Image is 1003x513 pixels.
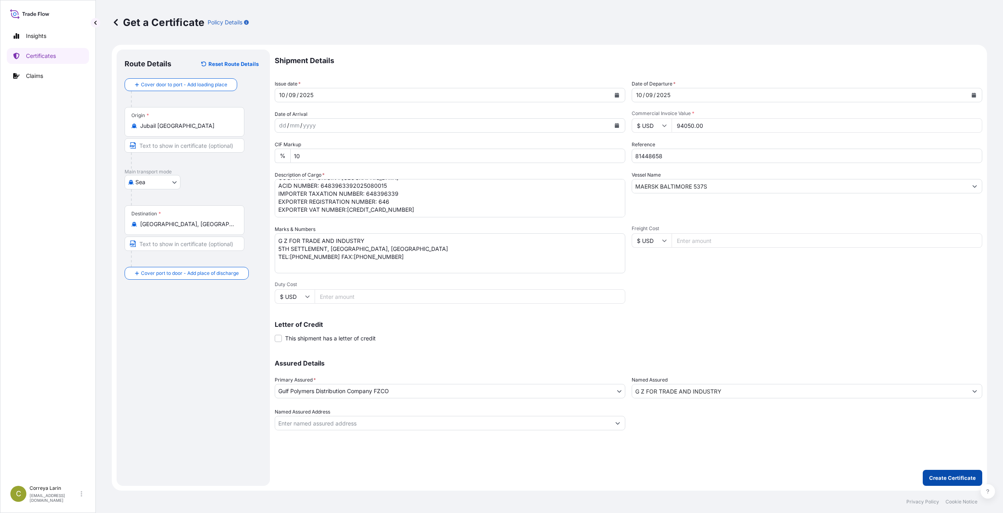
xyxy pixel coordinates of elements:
[632,179,967,193] input: Type to search vessel name or IMO
[611,119,623,132] button: Calendar
[131,112,149,119] div: Origin
[656,90,671,100] div: year,
[275,376,316,384] span: Primary Assured
[302,121,317,130] div: year,
[197,58,262,70] button: Reset Route Details
[278,387,389,395] span: Gulf Polymers Distribution Company FZCO
[967,89,980,101] button: Calendar
[275,416,611,430] input: Named Assured Address
[125,169,262,175] p: Main transport mode
[635,90,643,100] div: day,
[278,90,286,100] div: day,
[275,408,330,416] label: Named Assured Address
[645,90,654,100] div: month,
[125,237,244,251] input: Text to appear on certificate
[632,141,655,149] label: Reference
[275,171,325,179] label: Description of Cargo
[289,121,300,130] div: month,
[26,52,56,60] p: Certificates
[632,110,982,117] span: Commercial Invoice Value
[30,493,79,503] p: [EMAIL_ADDRESS][DOMAIN_NAME]
[300,121,302,130] div: /
[632,80,676,88] span: Date of Departure
[135,178,145,186] span: Sea
[275,225,315,233] label: Marks & Numbers
[275,141,301,149] label: CIF Markup
[290,149,625,163] input: Enter percentage between 0 and 10%
[7,28,89,44] a: Insights
[929,474,976,482] p: Create Certificate
[140,122,234,130] input: Origin
[141,81,227,89] span: Cover door to port - Add loading place
[125,175,180,189] button: Select transport
[654,90,656,100] div: /
[208,60,259,68] p: Reset Route Details
[141,269,239,277] span: Cover port to door - Add place of discharge
[275,149,290,163] div: %
[632,225,982,232] span: Freight Cost
[275,110,307,118] span: Date of Arrival
[923,470,982,486] button: Create Certificate
[946,499,977,505] a: Cookie Notice
[140,220,234,228] input: Destination
[672,118,982,133] input: Enter amount
[632,376,668,384] label: Named Assured
[611,416,625,430] button: Show suggestions
[125,138,244,153] input: Text to appear on certificate
[7,68,89,84] a: Claims
[967,384,982,398] button: Show suggestions
[7,48,89,64] a: Certificates
[278,121,287,130] div: day,
[297,90,299,100] div: /
[315,289,625,304] input: Enter amount
[632,171,661,179] label: Vessel Name
[16,490,21,498] span: C
[275,360,982,366] p: Assured Details
[275,50,982,72] p: Shipment Details
[299,90,314,100] div: year,
[286,90,288,100] div: /
[275,281,625,288] span: Duty Cost
[26,72,43,80] p: Claims
[125,267,249,280] button: Cover port to door - Add place of discharge
[287,121,289,130] div: /
[285,334,376,342] span: This shipment has a letter of credit
[672,233,982,248] input: Enter amount
[30,485,79,491] p: Correya Larin
[906,499,939,505] a: Privacy Policy
[967,179,982,193] button: Show suggestions
[112,16,204,29] p: Get a Certificate
[125,59,171,69] p: Route Details
[26,32,46,40] p: Insights
[275,384,625,398] button: Gulf Polymers Distribution Company FZCO
[275,80,301,88] span: Issue date
[632,149,982,163] input: Enter booking reference
[611,89,623,101] button: Calendar
[131,211,161,217] div: Destination
[125,78,237,91] button: Cover door to port - Add loading place
[275,321,982,328] p: Letter of Credit
[208,18,242,26] p: Policy Details
[632,384,967,398] input: Assured Name
[643,90,645,100] div: /
[288,90,297,100] div: month,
